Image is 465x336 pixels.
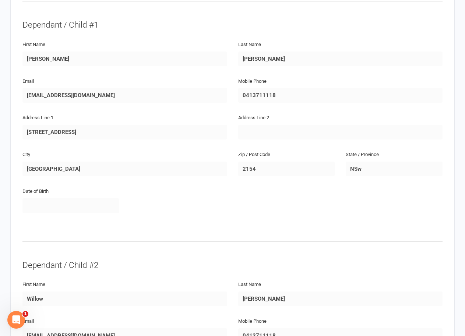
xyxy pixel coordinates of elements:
[22,41,45,49] label: First Name
[22,259,443,271] div: Dependant / Child #2
[22,318,34,325] label: Email
[22,281,45,289] label: First Name
[238,281,261,289] label: Last Name
[346,151,379,159] label: State / Province
[22,19,443,31] div: Dependant / Child #1
[238,41,261,49] label: Last Name
[238,78,267,85] label: Mobile Phone
[22,311,28,317] span: 1
[22,151,30,159] label: City
[22,78,34,85] label: Email
[238,318,267,325] label: Mobile Phone
[22,114,53,122] label: Address Line 1
[238,151,270,159] label: Zip / Post Code
[7,311,25,329] iframe: Intercom live chat
[22,188,49,195] label: Date of Birth
[238,114,269,122] label: Address Line 2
